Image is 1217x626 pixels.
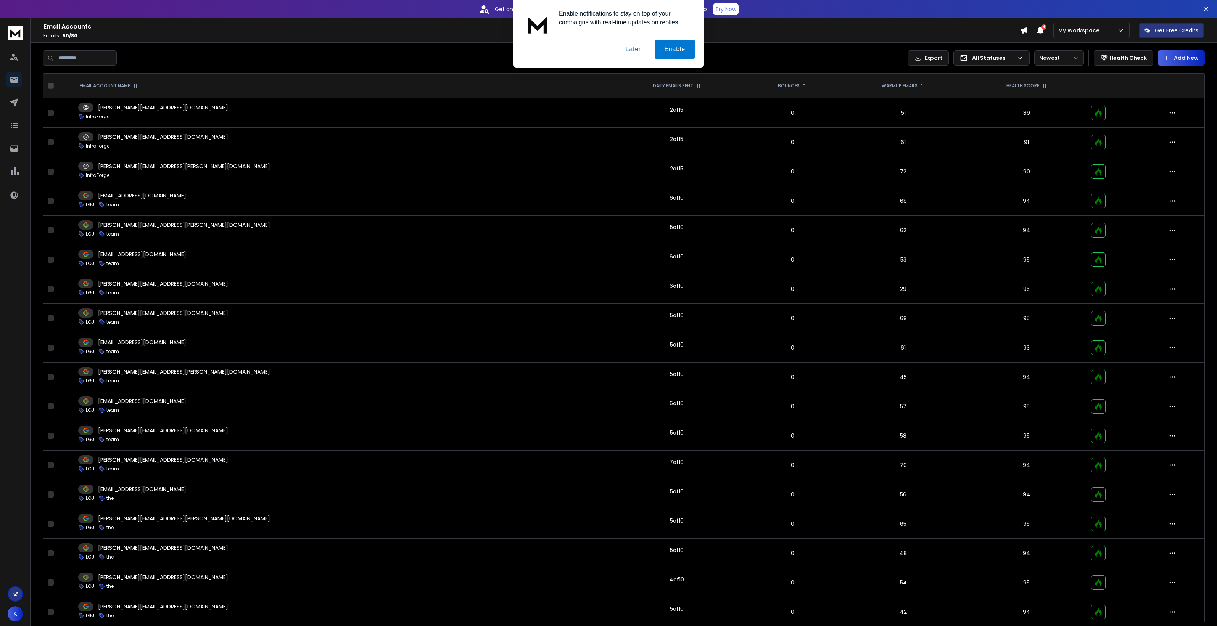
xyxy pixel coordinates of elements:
div: 4 of 10 [670,576,684,583]
button: Enable [655,40,695,59]
td: 29 [840,274,967,304]
td: 72 [840,157,967,186]
p: team [106,202,119,208]
p: 0 [750,285,835,293]
td: 61 [840,128,967,157]
p: 0 [750,608,835,616]
p: team [106,407,119,413]
td: 91 [967,128,1087,157]
p: [PERSON_NAME][EMAIL_ADDRESS][PERSON_NAME][DOMAIN_NAME] [98,515,270,522]
p: LGJ [86,525,94,531]
div: 6 of 10 [670,194,684,202]
td: 94 [967,363,1087,392]
div: 7 of 10 [670,458,684,466]
div: 5 of 10 [670,546,684,554]
p: [PERSON_NAME][EMAIL_ADDRESS][DOMAIN_NAME] [98,309,228,317]
p: LGJ [86,378,94,384]
p: [PERSON_NAME][EMAIL_ADDRESS][DOMAIN_NAME] [98,603,228,610]
td: 56 [840,480,967,509]
td: 95 [967,568,1087,597]
p: [PERSON_NAME][EMAIL_ADDRESS][DOMAIN_NAME] [98,456,228,464]
p: [PERSON_NAME][EMAIL_ADDRESS][PERSON_NAME][DOMAIN_NAME] [98,368,270,376]
p: 0 [750,256,835,263]
td: 48 [840,539,967,568]
p: LGJ [86,495,94,501]
p: LGJ [86,554,94,560]
p: the [106,525,114,531]
td: 94 [967,186,1087,216]
td: 54 [840,568,967,597]
div: 5 of 10 [670,429,684,437]
td: 93 [967,333,1087,363]
p: LGJ [86,583,94,589]
td: 94 [967,451,1087,480]
td: 95 [967,245,1087,274]
img: notification icon [522,9,553,40]
p: [EMAIL_ADDRESS][DOMAIN_NAME] [98,339,186,346]
div: 2 of 15 [670,165,683,172]
button: Later [616,40,650,59]
p: HEALTH SCORE [1006,83,1039,89]
p: 0 [750,461,835,469]
div: 5 of 10 [670,341,684,348]
p: 0 [750,373,835,381]
div: 6 of 10 [670,282,684,290]
td: 57 [840,392,967,421]
p: LGJ [86,348,94,355]
p: 0 [750,579,835,586]
p: team [106,319,119,325]
td: 62 [840,216,967,245]
p: InfraForge [86,143,109,149]
p: the [106,495,114,501]
td: 61 [840,333,967,363]
p: LGJ [86,613,94,619]
td: 95 [967,421,1087,451]
p: InfraForge [86,172,109,178]
p: [PERSON_NAME][EMAIL_ADDRESS][DOMAIN_NAME] [98,104,228,111]
p: LGJ [86,319,94,325]
p: team [106,437,119,443]
p: WARMUP EMAILS [882,83,918,89]
p: 0 [750,549,835,557]
p: LGJ [86,290,94,296]
p: 0 [750,138,835,146]
p: [PERSON_NAME][EMAIL_ADDRESS][PERSON_NAME][DOMAIN_NAME] [98,221,270,229]
td: 90 [967,157,1087,186]
p: team [106,231,119,237]
p: [PERSON_NAME][EMAIL_ADDRESS][DOMAIN_NAME] [98,544,228,552]
p: team [106,290,119,296]
p: InfraForge [86,114,109,120]
p: [PERSON_NAME][EMAIL_ADDRESS][DOMAIN_NAME] [98,133,228,141]
p: team [106,348,119,355]
td: 95 [967,392,1087,421]
div: EMAIL ACCOUNT NAME [80,83,138,89]
td: 95 [967,304,1087,333]
td: 68 [840,186,967,216]
p: 0 [750,197,835,205]
p: 0 [750,315,835,322]
p: the [106,613,114,619]
p: LGJ [86,437,94,443]
div: 5 of 10 [670,488,684,495]
p: 0 [750,344,835,352]
div: 5 of 10 [670,605,684,613]
p: the [106,554,114,560]
td: 95 [967,274,1087,304]
p: LGJ [86,407,94,413]
div: 2 of 15 [670,106,683,114]
button: K [8,606,23,621]
p: the [106,583,114,589]
div: 5 of 10 [670,370,684,378]
div: 2 of 15 [670,135,683,143]
p: LGJ [86,466,94,472]
p: 0 [750,168,835,175]
p: [PERSON_NAME][EMAIL_ADDRESS][DOMAIN_NAME] [98,573,228,581]
p: LGJ [86,202,94,208]
p: 0 [750,491,835,498]
td: 53 [840,245,967,274]
div: 6 of 10 [670,253,684,260]
td: 58 [840,421,967,451]
p: team [106,466,119,472]
td: 95 [967,509,1087,539]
